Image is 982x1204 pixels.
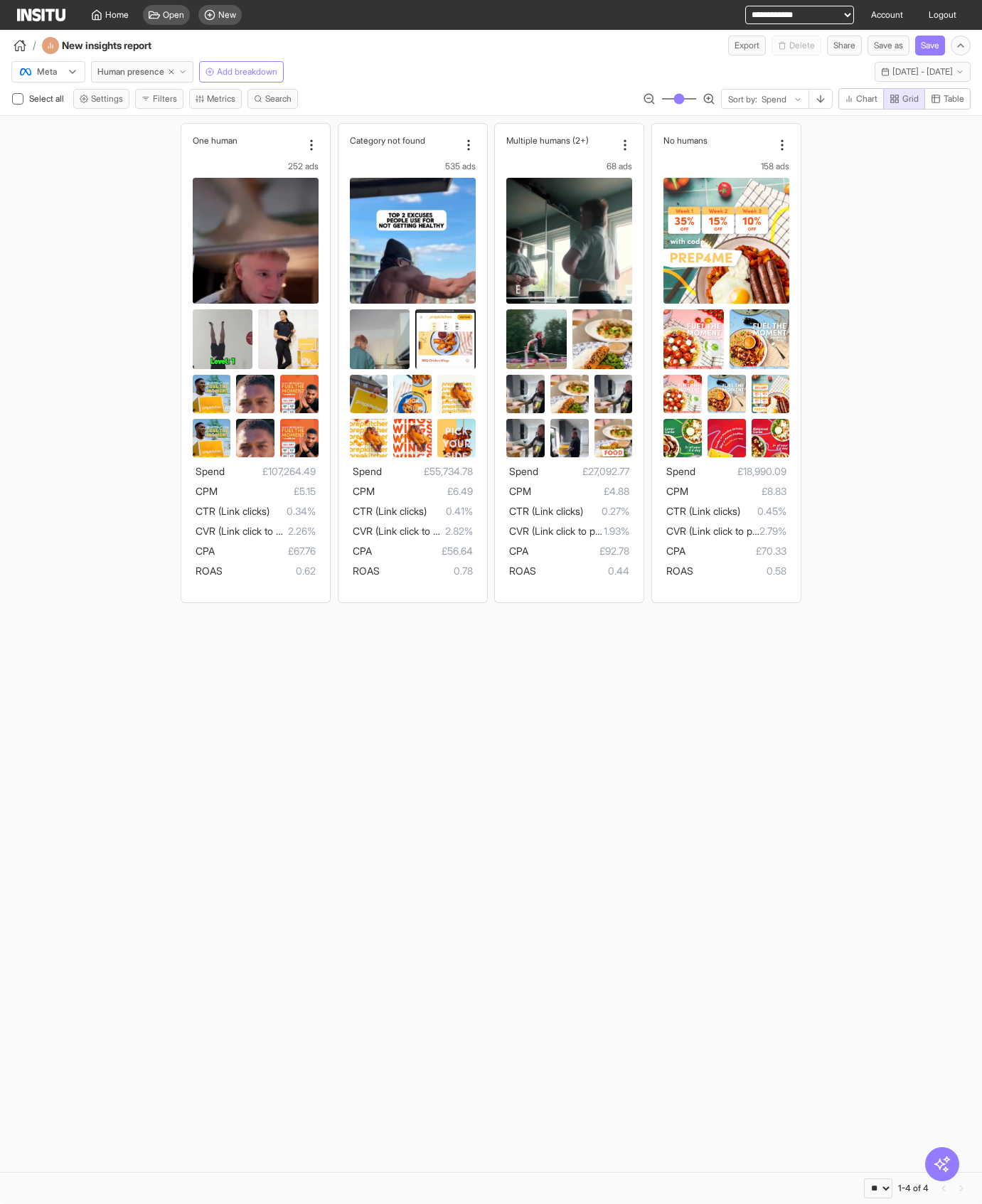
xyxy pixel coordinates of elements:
[223,563,316,580] span: 0.62
[538,463,629,480] span: £27,092.77
[193,135,238,146] h2: One human
[269,503,316,520] span: 0.34%
[353,545,372,557] span: CPA
[944,93,964,105] span: Table
[196,565,223,577] span: ROAS
[247,89,298,109] button: Search
[353,505,427,517] span: CTR (Link clicks)
[135,89,183,109] button: Filters
[509,525,634,537] span: CVR (Link click to purchase)
[666,505,740,517] span: CTR (Link clicks)
[666,525,791,537] span: CVR (Link click to purchase)
[875,62,971,82] button: [DATE] - [DATE]
[772,36,821,55] button: Delete
[375,483,473,500] span: £6.49
[528,543,629,560] span: £92.78
[196,505,269,517] span: CTR (Link clicks)
[924,88,971,110] button: Table
[225,463,316,480] span: £107,264.49
[666,465,695,477] span: Spend
[380,563,473,580] span: 0.78
[583,503,629,520] span: 0.27%
[536,563,629,580] span: 0.44
[73,89,129,109] button: Settings
[372,543,473,560] span: £56.64
[509,505,583,517] span: CTR (Link clicks)
[688,483,786,500] span: £8.83
[91,61,193,82] button: Human presence
[196,465,225,477] span: Spend
[772,36,821,55] span: You cannot delete a preset report.
[883,88,925,110] button: Grid
[288,523,316,540] span: 2.26%
[163,9,184,21] span: Open
[693,563,786,580] span: 0.58
[506,161,632,172] div: 68 ads
[217,66,277,78] span: Add breakdown
[215,543,316,560] span: £67.76
[915,36,945,55] button: Save
[382,463,473,480] span: £55,734.78
[105,9,129,21] span: Home
[604,523,629,540] span: 1.93%
[196,545,215,557] span: CPA
[740,503,786,520] span: 0.45%
[838,88,884,110] button: Chart
[353,525,477,537] span: CVR (Link click to purchase)
[685,543,786,560] span: £70.33
[353,465,382,477] span: Spend
[856,93,877,105] span: Chart
[506,135,615,146] div: Multiple humans (2+)
[42,37,190,54] div: New insights report
[892,66,953,78] span: [DATE] - [DATE]
[902,93,919,105] span: Grid
[218,483,316,500] span: £5.15
[62,38,190,53] h4: New insights report
[189,89,242,109] button: Metrics
[898,1183,929,1194] div: 1-4 of 4
[196,485,218,497] span: CPM
[666,485,688,497] span: CPM
[11,37,36,54] button: /
[350,135,425,146] h2: Category not found
[663,135,772,146] div: No humans
[509,485,531,497] span: CPM
[17,9,65,21] img: Logo
[193,161,319,172] div: 252 ads
[531,483,629,500] span: £4.88
[350,135,459,146] div: Category not found
[663,135,708,146] h2: No humans
[728,36,766,55] button: Export
[509,545,528,557] span: CPA
[33,38,36,53] span: /
[199,61,284,82] button: Add breakdown
[759,523,786,540] span: 2.79%
[97,66,164,78] span: Human presence
[445,523,473,540] span: 2.82%
[509,465,538,477] span: Spend
[265,93,292,105] span: Search
[193,135,301,146] div: One human
[695,463,786,480] span: £18,990.09
[728,94,757,105] span: Sort by:
[353,565,380,577] span: ROAS
[196,525,320,537] span: CVR (Link click to purchase)
[663,161,789,172] div: 158 ads
[666,565,693,577] span: ROAS
[29,93,67,104] span: Select all
[350,161,476,172] div: 535 ads
[427,503,473,520] span: 0.41%
[91,93,123,105] span: Settings
[868,36,909,55] button: Save as
[506,135,589,146] h2: Multiple humans (2+)
[509,565,536,577] span: ROAS
[353,485,375,497] span: CPM
[218,9,236,21] span: New
[827,36,862,55] button: Share
[666,545,685,557] span: CPA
